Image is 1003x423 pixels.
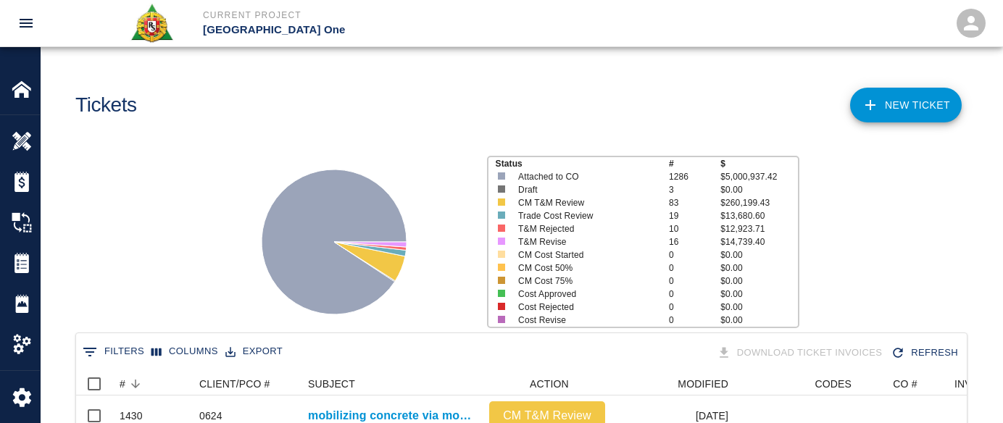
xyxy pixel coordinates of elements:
[148,340,222,363] button: Select columns
[75,93,137,117] h1: Tickets
[130,3,174,43] img: Roger & Sons Concrete
[720,196,798,209] p: $260,199.43
[669,275,720,288] p: 0
[120,372,125,395] div: #
[669,209,720,222] p: 19
[9,6,43,41] button: open drawer
[112,372,192,395] div: #
[720,222,798,235] p: $12,923.71
[518,275,654,288] p: CM Cost 75%
[530,372,569,395] div: ACTION
[678,372,728,395] div: MODIFIED
[518,196,654,209] p: CM T&M Review
[888,340,964,366] div: Refresh the list
[669,288,720,301] p: 0
[720,261,798,275] p: $0.00
[669,261,720,275] p: 0
[199,372,270,395] div: CLIENT/PCO #
[720,209,798,222] p: $13,680.60
[203,22,580,38] p: [GEOGRAPHIC_DATA] One
[669,170,720,183] p: 1286
[518,248,654,261] p: CM Cost Started
[893,372,917,395] div: CO #
[192,372,301,395] div: CLIENT/PCO #
[669,248,720,261] p: 0
[301,372,482,395] div: SUBJECT
[931,353,1003,423] iframe: Chat Widget
[669,222,720,235] p: 10
[518,314,654,327] p: Cost Revise
[612,372,736,395] div: MODIFIED
[669,183,720,196] p: 3
[850,88,962,122] a: NEW TICKET
[720,275,798,288] p: $0.00
[720,183,798,196] p: $0.00
[720,301,798,314] p: $0.00
[720,314,798,327] p: $0.00
[308,372,355,395] div: SUBJECT
[120,409,143,423] div: 1430
[888,340,964,366] button: Refresh
[518,235,654,248] p: T&M Revise
[518,222,654,235] p: T&M Rejected
[518,183,654,196] p: Draft
[518,288,654,301] p: Cost Approved
[496,157,669,170] p: Status
[669,314,720,327] p: 0
[79,340,148,364] button: Show filters
[720,170,798,183] p: $5,000,937.42
[518,301,654,314] p: Cost Rejected
[518,261,654,275] p: CM Cost 50%
[720,235,798,248] p: $14,739.40
[720,157,798,170] p: $
[669,196,720,209] p: 83
[815,372,852,395] div: CODES
[482,372,612,395] div: ACTION
[714,340,888,366] div: Tickets download in groups of 15
[203,9,580,22] p: Current Project
[669,301,720,314] p: 0
[669,235,720,248] p: 16
[720,248,798,261] p: $0.00
[222,340,286,363] button: Export
[720,288,798,301] p: $0.00
[518,170,654,183] p: Attached to CO
[736,372,859,395] div: CODES
[199,409,222,423] div: 0624
[125,374,146,394] button: Sort
[669,157,720,170] p: #
[859,372,947,395] div: CO #
[518,209,654,222] p: Trade Cost Review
